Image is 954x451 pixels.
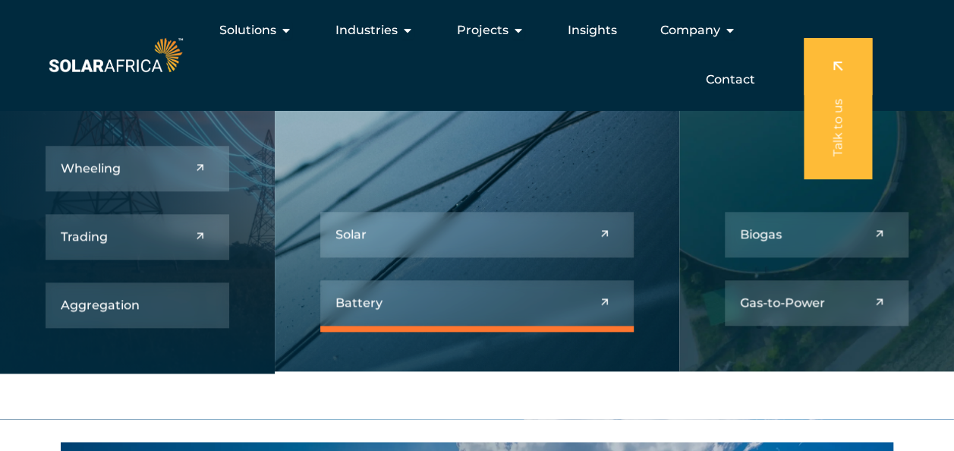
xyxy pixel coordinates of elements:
[706,71,755,89] a: Contact
[660,21,720,39] span: Company
[457,21,508,39] span: Projects
[568,21,617,39] a: Insights
[335,21,398,39] span: Industries
[186,15,767,95] nav: Menu
[61,298,140,312] h5: Aggregation
[219,21,276,39] span: Solutions
[186,15,767,95] div: Menu Toggle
